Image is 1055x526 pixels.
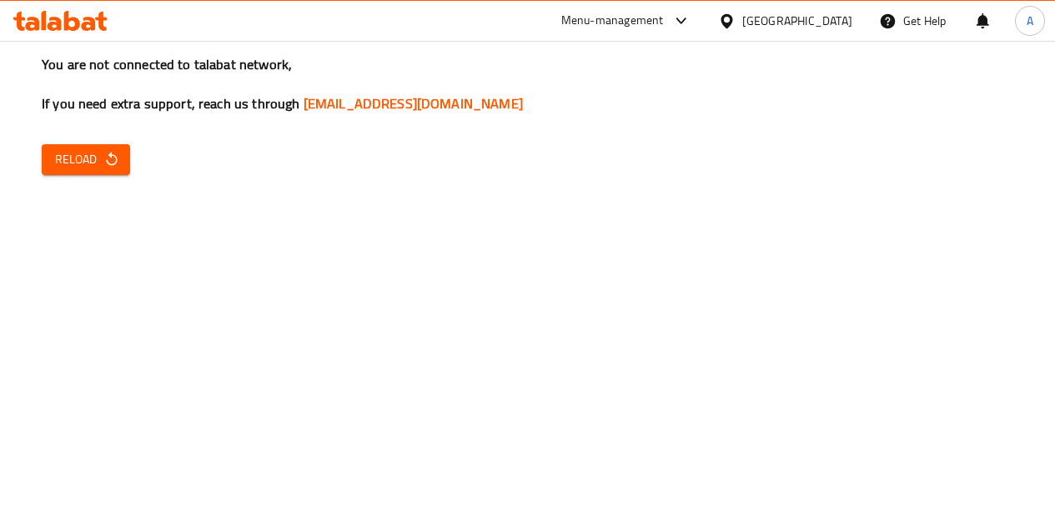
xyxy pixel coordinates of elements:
[304,91,523,116] a: [EMAIL_ADDRESS][DOMAIN_NAME]
[42,55,1013,113] h3: You are not connected to talabat network, If you need extra support, reach us through
[55,149,117,170] span: Reload
[561,11,664,31] div: Menu-management
[742,12,852,30] div: [GEOGRAPHIC_DATA]
[42,144,130,175] button: Reload
[1027,12,1033,30] span: A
